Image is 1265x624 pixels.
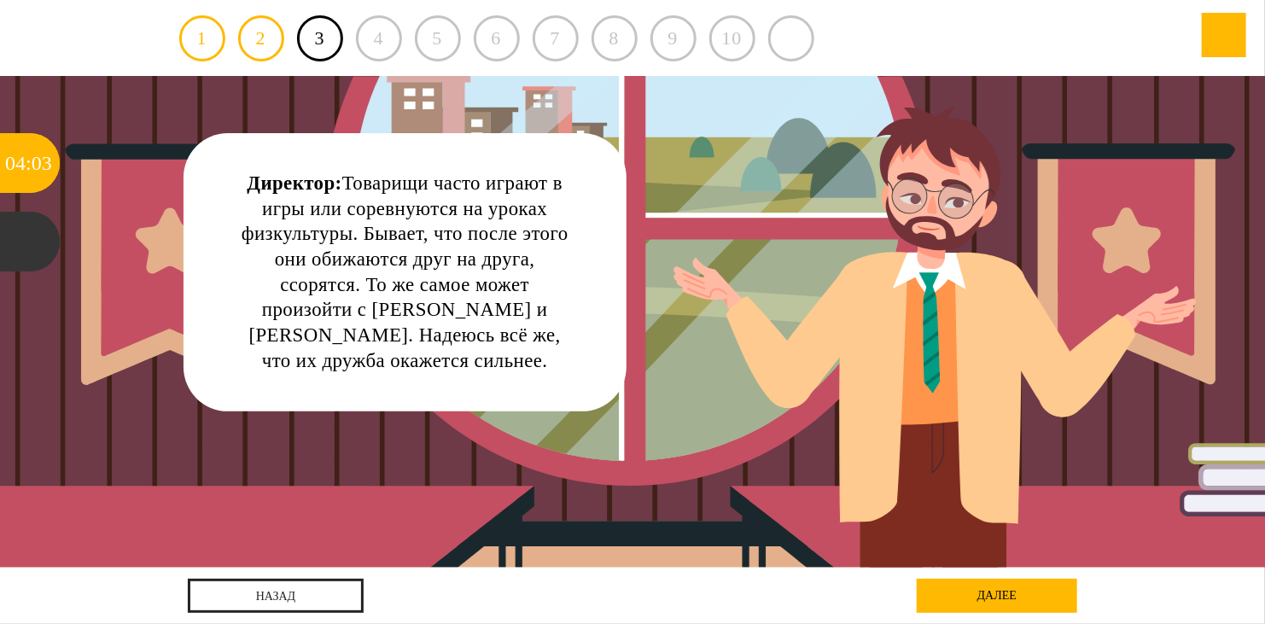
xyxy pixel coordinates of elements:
div: 10 [709,15,755,61]
div: Нажми на ГЛАЗ, чтобы скрыть текст и посмотреть картинку полностью [577,144,615,182]
div: Товарищи часто играют в игры или соревнуются на уроках физкультуры. Бывает, что после этого они о... [234,171,575,373]
div: 6 [474,15,520,61]
a: 1 [179,15,225,61]
div: 7 [533,15,579,61]
a: 2 [238,15,284,61]
div: 03 [32,133,52,193]
strong: Директор: [247,172,341,194]
a: 3 [297,15,343,61]
div: 9 [650,15,697,61]
div: 4 [356,15,402,61]
div: 8 [592,15,638,61]
div: далее [917,579,1077,613]
div: 5 [415,15,461,61]
div: : [26,133,32,193]
div: 04 [5,133,26,193]
a: назад [188,579,364,613]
